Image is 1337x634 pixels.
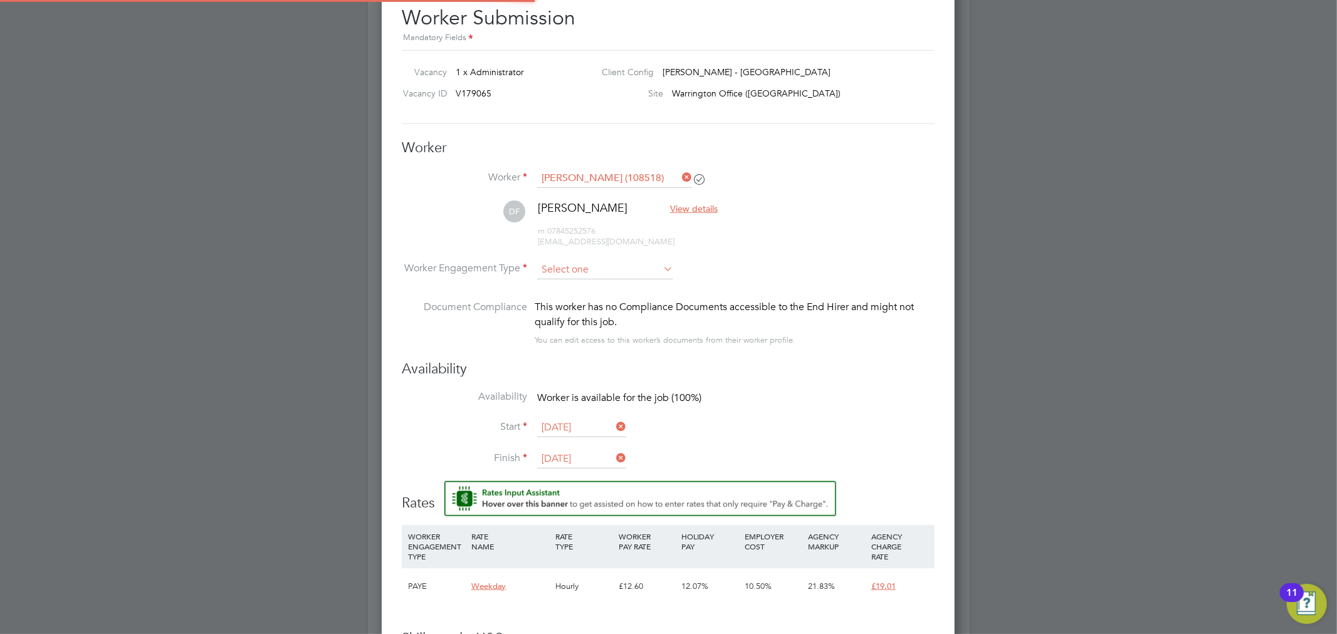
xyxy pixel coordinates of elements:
label: Start [402,420,527,434]
span: [PERSON_NAME] - [GEOGRAPHIC_DATA] [663,66,831,78]
span: [PERSON_NAME] [538,200,627,215]
div: This worker has no Compliance Documents accessible to the End Hirer and might not qualify for thi... [535,299,935,330]
div: RATE NAME [468,525,552,558]
span: m: [538,226,547,236]
span: 12.07% [682,581,709,591]
input: Select one [537,261,673,279]
div: AGENCY CHARGE RATE [868,525,931,568]
label: Document Compliance [402,299,527,345]
h3: Availability [402,360,935,378]
span: Weekday [471,581,506,591]
label: Finish [402,452,527,465]
label: Worker Engagement Type [402,262,527,275]
div: RATE TYPE [552,525,616,558]
div: Hourly [552,568,616,605]
div: You can edit access to this worker’s documents from their worker profile. [535,333,795,348]
label: Vacancy [397,66,447,78]
div: PAYE [405,568,468,605]
div: EMPLOYER COST [742,525,805,558]
div: £12.60 [616,568,679,605]
label: Vacancy ID [397,88,447,99]
span: 07845252576 [538,226,595,236]
span: Worker is available for the job (100%) [537,392,701,404]
span: 21.83% [808,581,835,591]
div: Mandatory Fields [402,31,935,45]
input: Select one [537,450,626,469]
div: HOLIDAY PAY [679,525,742,558]
label: Client Config [592,66,654,78]
span: £19.01 [871,581,896,591]
button: Open Resource Center, 11 new notifications [1287,584,1327,624]
div: WORKER ENGAGEMENT TYPE [405,525,468,568]
span: V179065 [456,88,491,99]
div: WORKER PAY RATE [616,525,679,558]
span: View details [670,203,718,214]
span: Warrington Office ([GEOGRAPHIC_DATA]) [673,88,841,99]
div: AGENCY MARKUP [805,525,868,558]
span: 10.50% [745,581,772,591]
label: Site [592,88,664,99]
button: Rate Assistant [444,481,836,516]
div: 11 [1286,593,1298,609]
h3: Worker [402,139,935,157]
span: [EMAIL_ADDRESS][DOMAIN_NAME] [538,236,674,247]
input: Select one [537,418,626,437]
span: DF [503,200,525,222]
span: 1 x Administrator [456,66,524,78]
label: Availability [402,390,527,403]
label: Worker [402,171,527,184]
input: Search for... [537,169,692,188]
h3: Rates [402,481,935,512]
